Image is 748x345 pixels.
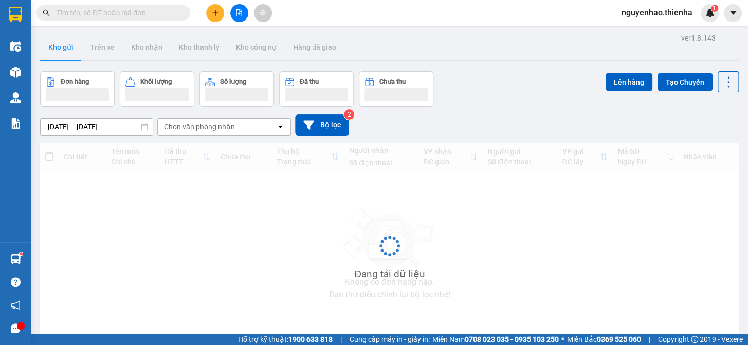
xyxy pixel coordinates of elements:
button: Hàng đã giao [285,35,344,60]
sup: 1 [711,5,718,12]
div: Đang tải dữ liệu [354,266,425,282]
span: | [340,334,342,345]
span: notification [11,300,21,310]
li: Số [GEOGRAPHIC_DATA][PERSON_NAME], P. [GEOGRAPHIC_DATA] [96,25,430,38]
span: Hỗ trợ kỹ thuật: [238,334,333,345]
span: message [11,323,21,333]
button: caret-down [724,4,742,22]
button: Kho công nợ [228,35,285,60]
img: logo.jpg [13,13,64,64]
button: file-add [230,4,248,22]
button: Kho gửi [40,35,82,60]
button: Đơn hàng [40,71,115,107]
button: Bộ lọc [295,114,349,136]
div: ver 1.8.143 [681,32,716,44]
div: Khối lượng [140,78,172,85]
img: warehouse-icon [10,92,21,103]
strong: 0708 023 035 - 0935 103 250 [465,335,559,343]
span: copyright [691,336,698,343]
button: Kho thanh lý [171,35,228,60]
button: Số lượng [199,71,274,107]
button: Tạo Chuyến [658,73,713,91]
sup: 1 [20,252,23,255]
button: Kho nhận [123,35,171,60]
img: warehouse-icon [10,254,21,264]
input: Tìm tên, số ĐT hoặc mã đơn [57,7,178,18]
span: file-add [235,9,243,16]
span: aim [259,9,266,16]
span: ⚪️ [561,337,564,341]
img: icon-new-feature [705,8,715,17]
img: solution-icon [10,118,21,129]
span: 1 [713,5,716,12]
button: aim [254,4,272,22]
svg: open [276,123,284,131]
div: Chưa thu [379,78,406,85]
strong: 0369 525 060 [597,335,641,343]
span: | [649,334,650,345]
span: search [43,9,50,16]
button: Trên xe [82,35,123,60]
strong: 1900 633 818 [288,335,333,343]
button: Đã thu [279,71,354,107]
div: Đã thu [300,78,319,85]
img: logo-vxr [9,7,22,22]
button: plus [206,4,224,22]
button: Lên hàng [606,73,652,91]
img: warehouse-icon [10,67,21,78]
button: Chưa thu [359,71,433,107]
li: Hotline: 0981127575, 0981347575, 19009067 [96,38,430,51]
span: plus [212,9,219,16]
div: Đơn hàng [61,78,89,85]
b: GỬI : VP [PERSON_NAME] [13,74,179,91]
button: Khối lượng [120,71,194,107]
div: Chọn văn phòng nhận [164,122,235,132]
div: Số lượng [220,78,246,85]
span: question-circle [11,277,21,287]
span: caret-down [728,8,738,17]
sup: 2 [344,109,354,120]
span: Miền Nam [432,334,559,345]
span: Miền Bắc [567,334,641,345]
span: nguyenhao.thienha [613,6,701,19]
img: warehouse-icon [10,41,21,52]
span: Cung cấp máy in - giấy in: [350,334,430,345]
input: Select a date range. [41,119,153,135]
